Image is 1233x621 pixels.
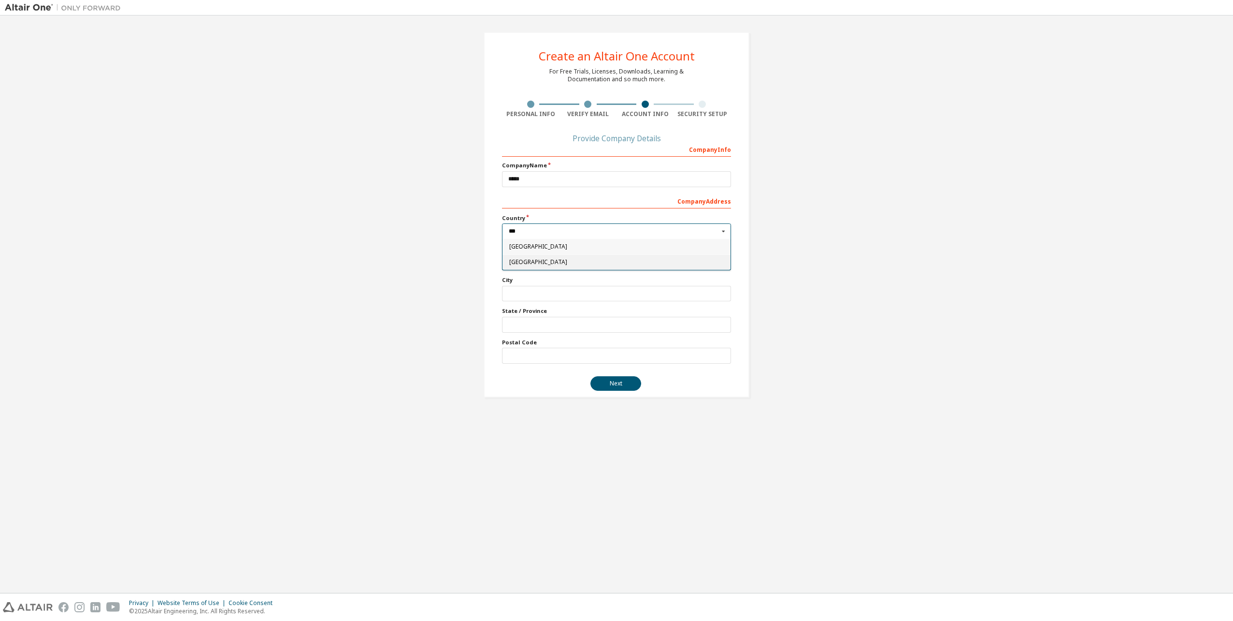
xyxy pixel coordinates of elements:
div: Website Terms of Use [158,599,229,607]
label: State / Province [502,307,731,315]
div: Account Info [616,110,674,118]
span: [GEOGRAPHIC_DATA] [509,244,724,250]
label: Company Name [502,162,731,169]
label: City [502,276,731,284]
div: Privacy [129,599,158,607]
label: Postal Code [502,339,731,346]
div: Create an Altair One Account [539,50,695,62]
span: [GEOGRAPHIC_DATA] [509,259,724,265]
img: linkedin.svg [90,602,100,612]
label: Country [502,214,731,222]
img: instagram.svg [74,602,85,612]
div: Security Setup [674,110,731,118]
div: Verify Email [559,110,617,118]
div: Company Address [502,193,731,208]
img: youtube.svg [106,602,120,612]
div: Provide Company Details [502,135,731,141]
button: Next [590,376,641,391]
p: © 2025 Altair Engineering, Inc. All Rights Reserved. [129,607,278,615]
div: Company Info [502,141,731,157]
div: Personal Info [502,110,559,118]
div: Cookie Consent [229,599,278,607]
img: altair_logo.svg [3,602,53,612]
div: For Free Trials, Licenses, Downloads, Learning & Documentation and so much more. [549,68,684,83]
img: Altair One [5,3,126,13]
img: facebook.svg [58,602,69,612]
